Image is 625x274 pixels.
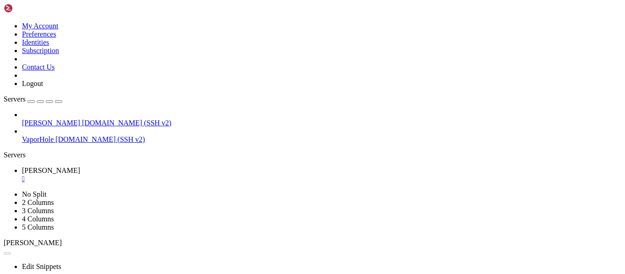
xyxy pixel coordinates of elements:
a: Edit Snippets [22,263,61,270]
a: No Split [22,190,47,198]
a: [PERSON_NAME] [DOMAIN_NAME] (SSH v2) [22,119,621,127]
a: 2 Columns [22,199,54,206]
span: [PERSON_NAME] [4,239,62,247]
a: Logout [22,80,43,87]
a: Identities [22,38,49,46]
span: Servers [4,95,26,103]
a: Contact Us [22,63,55,71]
a: VaporHole [DOMAIN_NAME] (SSH v2) [22,135,621,144]
a: 4 Columns [22,215,54,223]
a: 5 Columns [22,223,54,231]
span: [PERSON_NAME] [22,167,80,174]
a: Subscription [22,47,59,54]
a: My Account [22,22,59,30]
span: [DOMAIN_NAME] (SSH v2) [82,119,172,127]
a: Servers [4,95,62,103]
span: [DOMAIN_NAME] (SSH v2) [55,135,145,143]
a: Ali [22,167,621,183]
a: Preferences [22,30,56,38]
span: VaporHole [22,135,54,143]
a: 3 Columns [22,207,54,215]
img: Shellngn [4,4,56,13]
span: [PERSON_NAME] [22,119,80,127]
a:  [22,175,621,183]
li: [PERSON_NAME] [DOMAIN_NAME] (SSH v2) [22,111,621,127]
li: VaporHole [DOMAIN_NAME] (SSH v2) [22,127,621,144]
div: Servers [4,151,621,159]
